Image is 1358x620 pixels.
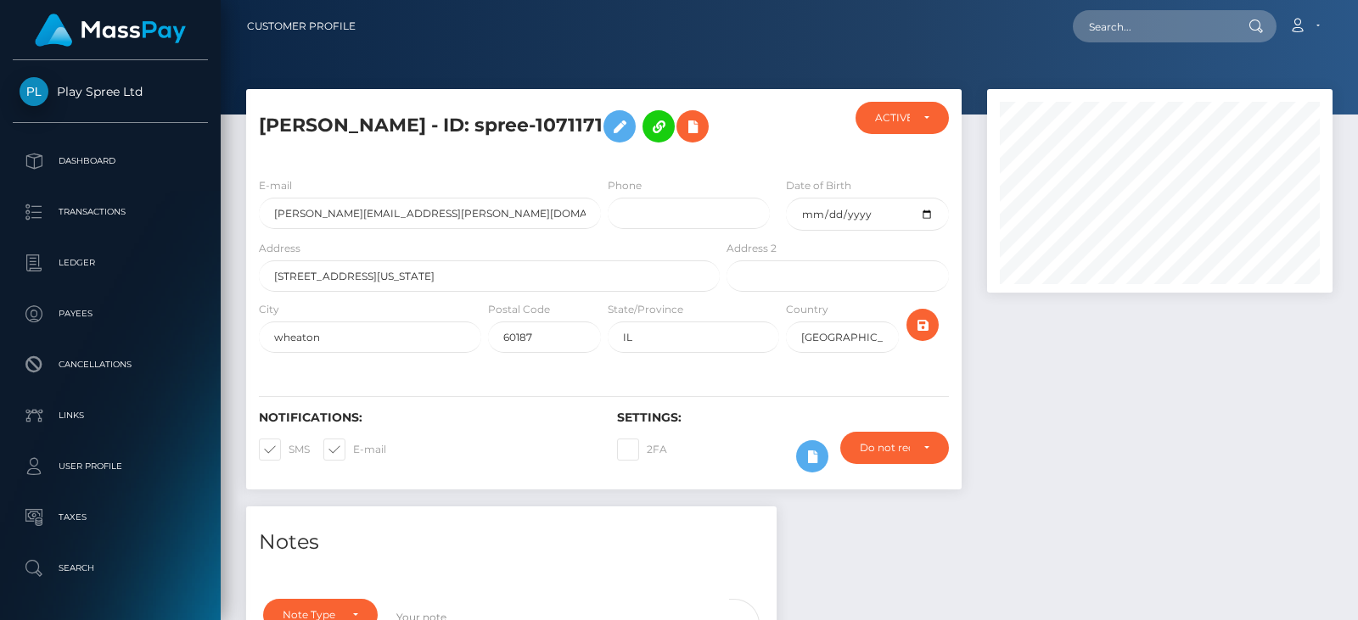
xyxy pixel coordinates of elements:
a: Search [13,547,208,589]
a: Transactions [13,191,208,233]
label: 2FA [617,438,667,461]
a: Payees [13,293,208,335]
button: ACTIVE [856,102,950,134]
a: Customer Profile [247,8,356,44]
h4: Notes [259,528,764,557]
label: City [259,302,279,317]
div: ACTIVE [875,111,911,125]
h6: Notifications: [259,411,592,425]
img: MassPay Logo [35,14,186,47]
p: Cancellations [20,352,201,377]
button: Do not require [840,432,949,464]
span: Play Spree Ltd [13,84,208,99]
p: Ledger [20,250,201,276]
label: Country [786,302,828,317]
p: Transactions [20,199,201,225]
label: SMS [259,438,310,461]
h5: [PERSON_NAME] - ID: spree-1071171 [259,102,710,151]
input: Search... [1073,10,1232,42]
div: Do not require [860,441,910,455]
p: Dashboard [20,148,201,174]
label: Phone [608,178,642,193]
h6: Settings: [617,411,950,425]
label: Postal Code [488,302,550,317]
a: User Profile [13,445,208,488]
label: State/Province [608,302,683,317]
p: User Profile [20,454,201,479]
p: Payees [20,301,201,327]
p: Taxes [20,505,201,530]
img: Play Spree Ltd [20,77,48,106]
a: Links [13,394,208,437]
a: Taxes [13,496,208,539]
label: Address [259,241,300,256]
p: Links [20,403,201,428]
p: Search [20,556,201,581]
a: Cancellations [13,344,208,386]
label: E-mail [323,438,386,461]
label: Date of Birth [786,178,851,193]
a: Dashboard [13,140,208,182]
label: Address 2 [727,241,777,256]
label: E-mail [259,178,292,193]
a: Ledger [13,242,208,284]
